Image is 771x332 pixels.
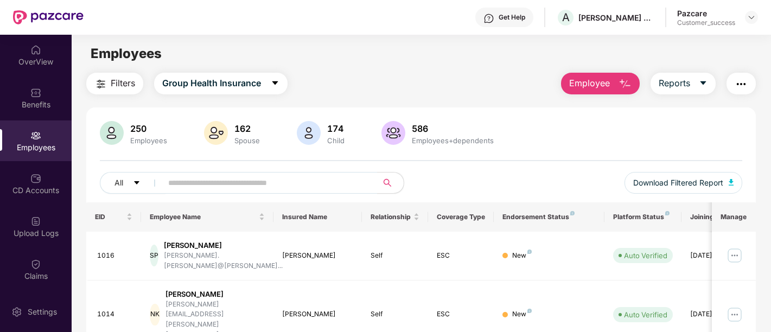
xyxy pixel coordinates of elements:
[613,213,673,221] div: Platform Status
[726,247,743,264] img: manageButton
[30,87,41,98] img: svg+xml;base64,PHN2ZyBpZD0iQmVuZWZpdHMiIHhtbG5zPSJodHRwOi8vd3d3LnczLm9yZy8yMDAwL3N2ZyIgd2lkdGg9Ij...
[97,251,133,261] div: 1016
[512,309,532,320] div: New
[569,76,610,90] span: Employee
[437,309,486,320] div: ESC
[111,76,135,90] span: Filters
[204,121,228,145] img: svg+xml;base64,PHN2ZyB4bWxucz0iaHR0cDovL3d3dy53My5vcmcvMjAwMC9zdmciIHhtbG5zOnhsaW5rPSJodHRwOi8vd3...
[377,172,404,194] button: search
[150,245,158,266] div: SP
[114,177,123,189] span: All
[325,123,347,134] div: 174
[11,307,22,317] img: svg+xml;base64,PHN2ZyBpZD0iU2V0dGluZy0yMHgyMCIgeG1sbnM9Imh0dHA6Ly93d3cudzMub3JnLzIwMDAvc3ZnIiB3aW...
[164,240,283,251] div: [PERSON_NAME]
[619,78,632,91] img: svg+xml;base64,PHN2ZyB4bWxucz0iaHR0cDovL3d3dy53My5vcmcvMjAwMC9zdmciIHhtbG5zOnhsaW5rPSJodHRwOi8vd3...
[150,213,257,221] span: Employee Name
[377,178,398,187] span: search
[165,289,265,299] div: [PERSON_NAME]
[273,202,362,232] th: Insured Name
[86,73,143,94] button: Filters
[95,213,125,221] span: EID
[499,13,525,22] div: Get Help
[561,73,640,94] button: Employee
[128,123,169,134] div: 250
[729,179,734,186] img: svg+xml;base64,PHN2ZyB4bWxucz0iaHR0cDovL3d3dy53My5vcmcvMjAwMC9zdmciIHhtbG5zOnhsaW5rPSJodHRwOi8vd3...
[371,251,419,261] div: Self
[13,10,84,24] img: New Pazcare Logo
[325,136,347,145] div: Child
[30,44,41,55] img: svg+xml;base64,PHN2ZyBpZD0iSG9tZSIgeG1sbnM9Imh0dHA6Ly93d3cudzMub3JnLzIwMDAvc3ZnIiB3aWR0aD0iMjAiIG...
[677,8,735,18] div: Pazcare
[690,309,739,320] div: [DATE]
[677,18,735,27] div: Customer_success
[141,202,273,232] th: Employee Name
[133,179,141,188] span: caret-down
[410,136,496,145] div: Employees+dependents
[483,13,494,24] img: svg+xml;base64,PHN2ZyBpZD0iSGVscC0zMngzMiIgeG1sbnM9Imh0dHA6Ly93d3cudzMub3JnLzIwMDAvc3ZnIiB3aWR0aD...
[232,123,262,134] div: 162
[502,213,595,221] div: Endorsement Status
[24,307,60,317] div: Settings
[30,173,41,184] img: svg+xml;base64,PHN2ZyBpZD0iQ0RfQWNjb3VudHMiIGRhdGEtbmFtZT0iQ0QgQWNjb3VudHMiIHhtbG5zPSJodHRwOi8vd3...
[659,76,690,90] span: Reports
[437,251,486,261] div: ESC
[91,46,162,61] span: Employees
[735,78,748,91] img: svg+xml;base64,PHN2ZyB4bWxucz0iaHR0cDovL3d3dy53My5vcmcvMjAwMC9zdmciIHdpZHRoPSIyNCIgaGVpZ2h0PSIyNC...
[30,216,41,227] img: svg+xml;base64,PHN2ZyBpZD0iVXBsb2FkX0xvZ3MiIGRhdGEtbmFtZT0iVXBsb2FkIExvZ3MiIHhtbG5zPSJodHRwOi8vd3...
[282,309,353,320] div: [PERSON_NAME]
[624,250,667,261] div: Auto Verified
[94,78,107,91] img: svg+xml;base64,PHN2ZyB4bWxucz0iaHR0cDovL3d3dy53My5vcmcvMjAwMC9zdmciIHdpZHRoPSIyNCIgaGVpZ2h0PSIyNC...
[578,12,654,23] div: [PERSON_NAME] FRAGRANCES AND FLAVORS PRIVATE LIMITED
[232,136,262,145] div: Spouse
[150,304,160,325] div: NK
[297,121,321,145] img: svg+xml;base64,PHN2ZyB4bWxucz0iaHR0cDovL3d3dy53My5vcmcvMjAwMC9zdmciIHhtbG5zOnhsaW5rPSJodHRwOi8vd3...
[154,73,288,94] button: Group Health Insurancecaret-down
[362,202,428,232] th: Relationship
[30,259,41,270] img: svg+xml;base64,PHN2ZyBpZD0iQ2xhaW0iIHhtbG5zPSJodHRwOi8vd3d3LnczLm9yZy8yMDAwL3N2ZyIgd2lkdGg9IjIwIi...
[410,123,496,134] div: 586
[527,309,532,313] img: svg+xml;base64,PHN2ZyB4bWxucz0iaHR0cDovL3d3dy53My5vcmcvMjAwMC9zdmciIHdpZHRoPSI4IiBoZWlnaHQ9IjgiIH...
[512,251,532,261] div: New
[271,79,279,88] span: caret-down
[282,251,353,261] div: [PERSON_NAME]
[381,121,405,145] img: svg+xml;base64,PHN2ZyB4bWxucz0iaHR0cDovL3d3dy53My5vcmcvMjAwMC9zdmciIHhtbG5zOnhsaW5rPSJodHRwOi8vd3...
[726,306,743,323] img: manageButton
[428,202,494,232] th: Coverage Type
[570,211,575,215] img: svg+xml;base64,PHN2ZyB4bWxucz0iaHR0cDovL3d3dy53My5vcmcvMjAwMC9zdmciIHdpZHRoPSI4IiBoZWlnaHQ9IjgiIH...
[30,130,41,141] img: svg+xml;base64,PHN2ZyBpZD0iRW1wbG95ZWVzIiB4bWxucz0iaHR0cDovL3d3dy53My5vcmcvMjAwMC9zdmciIHdpZHRoPS...
[562,11,570,24] span: A
[100,121,124,145] img: svg+xml;base64,PHN2ZyB4bWxucz0iaHR0cDovL3d3dy53My5vcmcvMjAwMC9zdmciIHhtbG5zOnhsaW5rPSJodHRwOi8vd3...
[100,172,166,194] button: Allcaret-down
[97,309,133,320] div: 1014
[86,202,142,232] th: EID
[747,13,756,22] img: svg+xml;base64,PHN2ZyBpZD0iRHJvcGRvd24tMzJ4MzIiIHhtbG5zPSJodHRwOi8vd3d3LnczLm9yZy8yMDAwL3N2ZyIgd2...
[633,177,723,189] span: Download Filtered Report
[665,211,670,215] img: svg+xml;base64,PHN2ZyB4bWxucz0iaHR0cDovL3d3dy53My5vcmcvMjAwMC9zdmciIHdpZHRoPSI4IiBoZWlnaHQ9IjgiIH...
[690,251,739,261] div: [DATE]
[681,202,748,232] th: Joining Date
[164,251,283,271] div: [PERSON_NAME].[PERSON_NAME]@[PERSON_NAME]...
[371,309,419,320] div: Self
[712,202,756,232] th: Manage
[624,309,667,320] div: Auto Verified
[527,250,532,254] img: svg+xml;base64,PHN2ZyB4bWxucz0iaHR0cDovL3d3dy53My5vcmcvMjAwMC9zdmciIHdpZHRoPSI4IiBoZWlnaHQ9IjgiIH...
[371,213,411,221] span: Relationship
[162,76,261,90] span: Group Health Insurance
[651,73,716,94] button: Reportscaret-down
[128,136,169,145] div: Employees
[699,79,708,88] span: caret-down
[625,172,743,194] button: Download Filtered Report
